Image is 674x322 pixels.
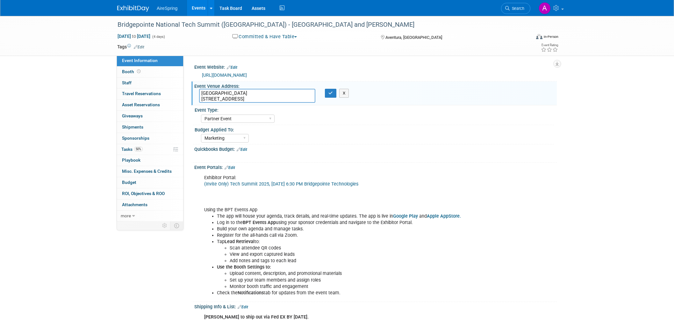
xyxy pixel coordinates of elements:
div: Event Venue Address: [194,81,557,89]
li: The app will house your agenda, track details, and real-time updates. The app is live in and [217,213,483,220]
li: Upload content, description, and promotional materials [230,270,483,277]
div: Quickbooks Budget: [194,144,557,153]
span: Playbook [122,157,140,163]
button: X [339,89,349,98]
img: Aila Ortiaga [539,2,551,14]
td: Tags [117,44,144,50]
span: Booth not reserved yet [136,69,142,74]
li: Build your own agenda and manage tasks. [217,226,483,232]
li: Monitor booth traffic and engagement [230,283,483,290]
b: BPT Events App [243,220,276,225]
a: Budget [117,177,183,188]
li: Scan attendee QR codes [230,245,483,251]
a: Google Play [393,213,418,219]
span: to [131,34,137,39]
span: Budget [122,180,136,185]
li: Register for the all-hands call via Zoom. [217,232,483,239]
span: Search [510,6,524,11]
span: more [121,213,131,218]
li: Check the tab for updates from the event team. [217,290,483,296]
span: 50% [134,147,143,151]
b: [PERSON_NAME] to ship out via Fed EX BY [DATE]. [204,314,309,320]
a: Edit [227,65,237,70]
span: Booth [122,69,142,74]
a: Travel Reservations [117,88,183,99]
li: View and export captured leads [230,251,483,258]
li: Log in to the using your sponsor credentials and navigate to the Exhibitor Portal. [217,220,483,226]
span: Aventura, [GEOGRAPHIC_DATA] [385,35,442,40]
a: [URL][DOMAIN_NAME] [202,73,247,78]
span: Shipments [122,124,143,129]
a: (Invite Only) Tech Summit 2025, [DATE] 6:30 PM Bridgepointe Technologies [204,181,358,187]
span: Asset Reservations [122,102,160,107]
span: Misc. Expenses & Credits [122,169,172,174]
b: Use the Booth Settings to: [217,264,271,270]
div: Event Rating [541,44,558,47]
div: Event Format [493,33,558,43]
a: Asset Reservations [117,100,183,110]
img: Format-Inperson.png [536,34,542,39]
span: Staff [122,80,132,85]
a: Attachments [117,199,183,210]
span: Sponsorships [122,136,149,141]
span: Tasks [121,147,143,152]
img: ExhibitDay [117,5,149,12]
a: Playbook [117,155,183,166]
b: Lead Retrieval [225,239,255,244]
b: Notifications [238,290,264,296]
a: Event Information [117,55,183,66]
a: Search [501,3,530,14]
a: Edit [134,45,144,49]
li: Set up your team members and assign roles [230,277,483,283]
span: (4 days) [152,35,165,39]
span: AireSpring [157,6,177,11]
a: Tasks50% [117,144,183,155]
div: Shipping Info & List: [194,302,557,310]
a: more [117,211,183,221]
span: Giveaways [122,113,143,118]
span: Attachments [122,202,147,207]
a: Edit [225,165,235,170]
span: Event Information [122,58,158,63]
a: Apple AppStore. [427,213,461,219]
a: Misc. Expenses & Credits [117,166,183,177]
span: ROI, Objectives & ROO [122,191,165,196]
a: Staff [117,78,183,88]
div: Bridgepointe National Tech Summit ([GEOGRAPHIC_DATA]) - [GEOGRAPHIC_DATA] and [PERSON_NAME] [115,19,521,31]
a: ROI, Objectives & ROO [117,188,183,199]
div: Budget Applied To: [195,125,554,133]
a: Giveaways [117,111,183,122]
div: Event Type: [195,105,554,113]
button: Committed & Have Table [230,33,300,40]
span: [DATE] [DATE] [117,33,151,39]
a: Edit [237,147,247,152]
span: Travel Reservations [122,91,161,96]
td: Toggle Event Tabs [170,221,183,230]
div: Event Portals: [194,163,557,171]
li: Add notes and tags to each lead [230,258,483,264]
div: In-Person [543,34,558,39]
a: Edit [238,305,248,309]
div: Exhibitor Portal: Using the BPT Events App [200,171,487,299]
a: Sponsorships [117,133,183,144]
a: Booth [117,66,183,77]
a: Shipments [117,122,183,133]
div: Event Website: [194,62,557,71]
td: Personalize Event Tab Strip [159,221,170,230]
li: Tap to: [217,239,483,264]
